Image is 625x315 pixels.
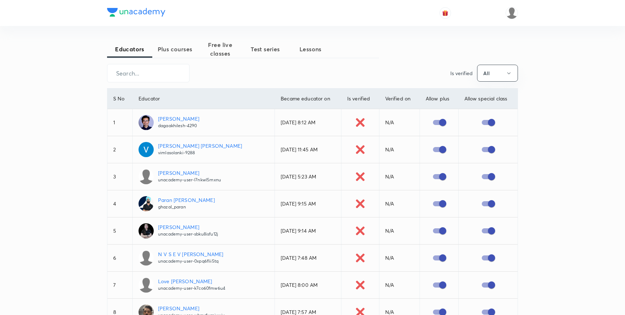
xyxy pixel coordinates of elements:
[379,217,420,245] td: N/A
[107,245,132,272] td: 6
[158,142,242,150] p: [PERSON_NAME] [PERSON_NAME]
[158,231,218,237] p: unacademy-user-sbku8isfu12j
[158,250,223,258] p: N V S E V [PERSON_NAME]
[243,45,288,53] span: Test series
[450,69,473,77] p: Is verified
[139,277,269,293] a: Love [PERSON_NAME]unacademy-user-k7co60fmw6u4
[107,217,132,245] td: 5
[158,150,242,156] p: vimlasolanki-9288
[139,142,269,157] a: [PERSON_NAME] [PERSON_NAME]vimlasolanki-9288
[275,89,341,109] th: Became educator on
[139,169,269,184] a: [PERSON_NAME]unacademy-user-l7nkwl5rnxnu
[197,40,243,58] span: Free live classes
[275,163,341,190] td: [DATE] 5:23 AM
[379,190,420,217] td: N/A
[158,277,225,285] p: Love [PERSON_NAME]
[158,169,221,177] p: [PERSON_NAME]
[158,204,215,210] p: ghazal_paran
[458,89,518,109] th: Allow special class
[132,89,275,109] th: Educator
[158,305,225,312] p: [PERSON_NAME]
[439,7,451,19] button: avatar
[152,45,197,53] span: Plus courses
[341,89,379,109] th: Is verified
[139,250,269,266] a: N V S E V [PERSON_NAME]unacademy-user-0xpq6flii5tq
[477,65,518,82] button: All
[275,245,341,272] td: [DATE] 7:48 AM
[107,109,132,136] td: 1
[420,89,458,109] th: Allow plus
[288,45,333,53] span: Lessons
[275,109,341,136] td: [DATE] 8:12 AM
[139,196,269,211] a: Paran [PERSON_NAME]ghazal_paran
[139,115,269,130] a: [PERSON_NAME]dagaakhilesh-4290
[139,223,269,238] a: [PERSON_NAME]unacademy-user-sbku8isfu12j
[107,45,152,53] span: Educators
[158,223,218,231] p: [PERSON_NAME]
[379,136,420,163] td: N/A
[107,8,165,17] img: Company Logo
[107,136,132,163] td: 2
[379,89,420,109] th: Verified on
[275,190,341,217] td: [DATE] 9:15 AM
[379,109,420,136] td: N/A
[158,285,225,292] p: unacademy-user-k7co60fmw6u4
[379,163,420,190] td: N/A
[506,7,518,19] img: Ajit
[158,115,199,122] p: [PERSON_NAME]
[275,136,341,163] td: [DATE] 11:45 AM
[158,258,223,264] p: unacademy-user-0xpq6flii5tq
[107,89,132,109] th: S No
[107,190,132,217] td: 4
[107,64,189,82] input: Search...
[275,272,341,299] td: [DATE] 8:00 AM
[379,245,420,272] td: N/A
[107,163,132,190] td: 3
[442,10,448,16] img: avatar
[379,272,420,299] td: N/A
[158,196,215,204] p: Paran [PERSON_NAME]
[158,177,221,183] p: unacademy-user-l7nkwl5rnxnu
[158,122,199,129] p: dagaakhilesh-4290
[107,8,165,18] a: Company Logo
[107,272,132,299] td: 7
[275,217,341,245] td: [DATE] 9:14 AM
